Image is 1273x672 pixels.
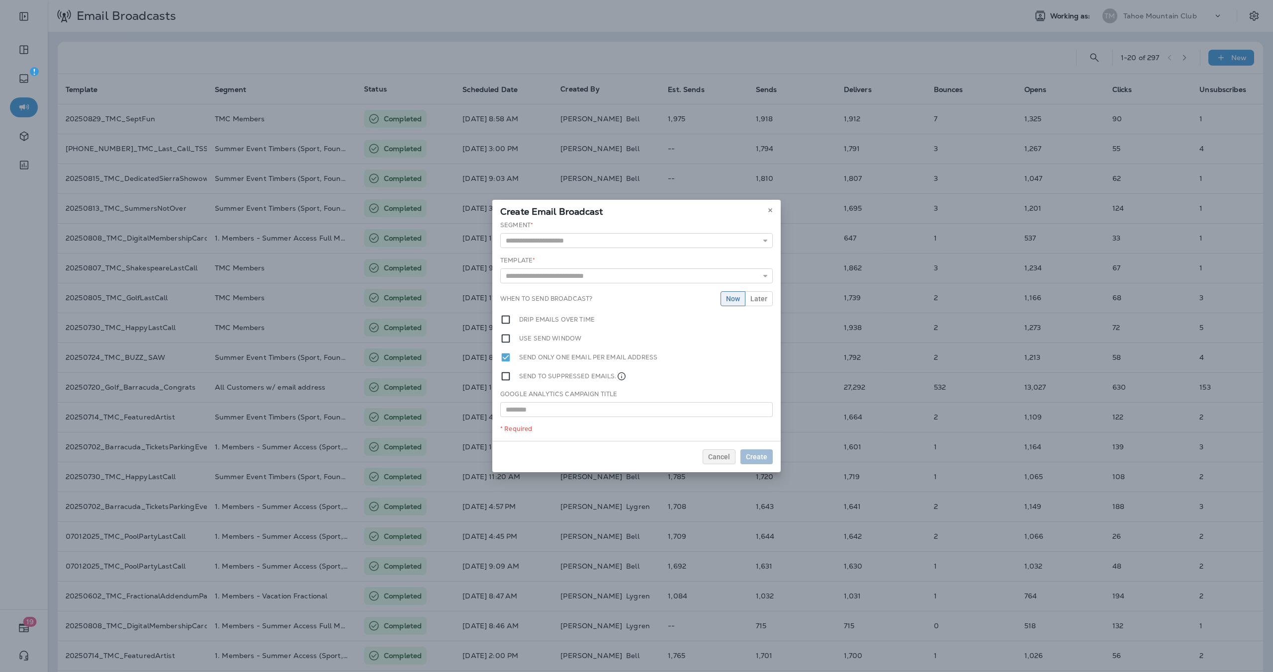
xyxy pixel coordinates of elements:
[726,295,740,302] span: Now
[750,295,767,302] span: Later
[500,390,617,398] label: Google Analytics Campaign Title
[708,453,730,460] span: Cancel
[745,291,773,306] button: Later
[492,200,781,221] div: Create Email Broadcast
[740,449,773,464] button: Create
[703,449,735,464] button: Cancel
[500,295,592,303] label: When to send broadcast?
[500,221,533,229] label: Segment
[721,291,745,306] button: Now
[519,333,581,344] label: Use send window
[519,371,627,382] label: Send to suppressed emails.
[746,453,767,460] span: Create
[519,314,595,325] label: Drip emails over time
[519,352,657,363] label: Send only one email per email address
[500,256,535,264] label: Template
[500,425,773,433] div: * Required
